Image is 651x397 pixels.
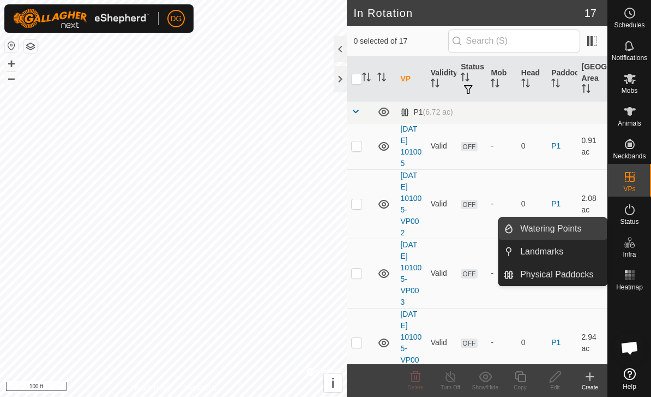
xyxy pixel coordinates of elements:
span: Animals [618,120,641,127]
p-sorticon: Activate to sort [461,74,469,83]
a: Contact Us [184,383,216,393]
p-sorticon: Activate to sort [377,74,386,83]
th: Paddock [547,57,577,102]
span: Delete [408,384,424,390]
a: [DATE] 101005-VP004 [400,310,421,376]
button: Reset Map [5,39,18,52]
li: Watering Points [499,218,607,240]
span: Help [623,383,636,390]
a: Landmarks [514,241,607,263]
th: Mob [486,57,516,102]
button: Map Layers [24,40,37,53]
span: VPs [623,186,635,192]
td: Valid [426,169,456,239]
span: DG [171,13,182,25]
a: [DATE] 101005-VP003 [400,240,421,306]
div: P1 [400,108,453,117]
th: [GEOGRAPHIC_DATA] Area [577,57,607,102]
td: 0 [517,169,547,239]
a: Privacy Policy [130,383,171,393]
a: Watering Points [514,218,607,240]
th: Head [517,57,547,102]
span: OFF [461,200,477,209]
td: 0 [517,308,547,377]
td: 2.08 ac [577,169,607,239]
div: - [491,268,512,279]
button: – [5,72,18,85]
td: Valid [426,123,456,169]
li: Landmarks [499,241,607,263]
td: Valid [426,308,456,377]
div: Create [572,383,607,392]
p-sorticon: Activate to sort [582,86,590,94]
div: Copy [503,383,538,392]
div: Show/Hide [468,383,503,392]
span: Landmarks [520,245,563,258]
p-sorticon: Activate to sort [551,80,560,89]
div: - [491,337,512,348]
span: Heatmap [616,284,643,291]
h2: In Rotation [353,7,584,20]
span: Schedules [614,22,644,28]
a: [DATE] 101005-VP002 [400,171,421,237]
span: Status [620,218,638,225]
td: Valid [426,239,456,308]
td: 2.94 ac [577,308,607,377]
div: - [491,140,512,152]
span: i [331,376,335,390]
th: VP [396,57,426,102]
span: Neckbands [613,153,646,159]
span: Watering Points [520,222,581,235]
button: + [5,57,18,70]
p-sorticon: Activate to sort [491,80,499,89]
div: Edit [538,383,572,392]
span: OFF [461,142,477,151]
span: OFF [461,269,477,279]
a: Physical Paddocks [514,264,607,286]
div: Turn Off [433,383,468,392]
a: [DATE] 101005 [400,125,421,168]
input: Search (S) [448,29,580,52]
span: OFF [461,339,477,348]
img: Gallagher Logo [13,9,149,28]
a: P1 [551,338,560,347]
td: 0.91 ac [577,123,607,169]
p-sorticon: Activate to sort [521,80,530,89]
td: 0 [517,123,547,169]
span: (6.72 ac) [423,108,453,116]
a: Help [608,364,651,394]
span: Physical Paddocks [520,268,593,281]
span: Notifications [612,55,647,61]
span: Infra [623,251,636,258]
span: 0 selected of 17 [353,35,448,47]
a: P1 [551,141,560,150]
span: Mobs [622,87,637,94]
th: Status [456,57,486,102]
span: 17 [584,5,596,21]
a: P1 [551,199,560,208]
li: Physical Paddocks [499,264,607,286]
button: i [324,374,342,392]
div: - [491,198,512,210]
div: Open chat [613,331,646,364]
th: Validity [426,57,456,102]
p-sorticon: Activate to sort [362,74,371,83]
p-sorticon: Activate to sort [431,80,439,89]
